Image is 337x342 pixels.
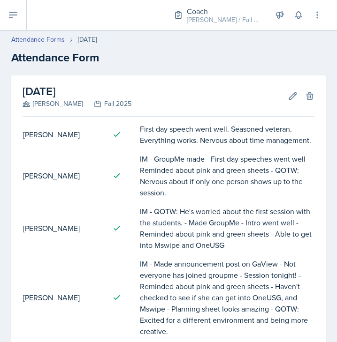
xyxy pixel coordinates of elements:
[78,35,97,45] div: [DATE]
[187,6,262,17] div: Coach
[23,149,105,202] td: [PERSON_NAME]
[187,15,262,25] div: [PERSON_NAME] / Fall 2025
[139,119,314,149] td: First day speech went well. Seasoned veteran. Everything works. Nervous about time management.
[23,99,131,109] div: [PERSON_NAME] Fall 2025
[11,49,326,66] h2: Attendance Form
[23,119,105,149] td: [PERSON_NAME]
[23,254,105,341] td: [PERSON_NAME]
[139,149,314,202] td: IM - GroupMe made - First day speeches went well - Reminded about pink and green sheets - QOTW: N...
[139,202,314,254] td: IM - QOTW: He's worried about the first session with the students. - Made GroupMe - Intro went we...
[139,254,314,341] td: IM - Made announcement post on GaView - Not everyone has joined groupme - Session tonight! - Remi...
[23,83,131,100] h2: [DATE]
[11,35,65,45] a: Attendance Forms
[23,202,105,254] td: [PERSON_NAME]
